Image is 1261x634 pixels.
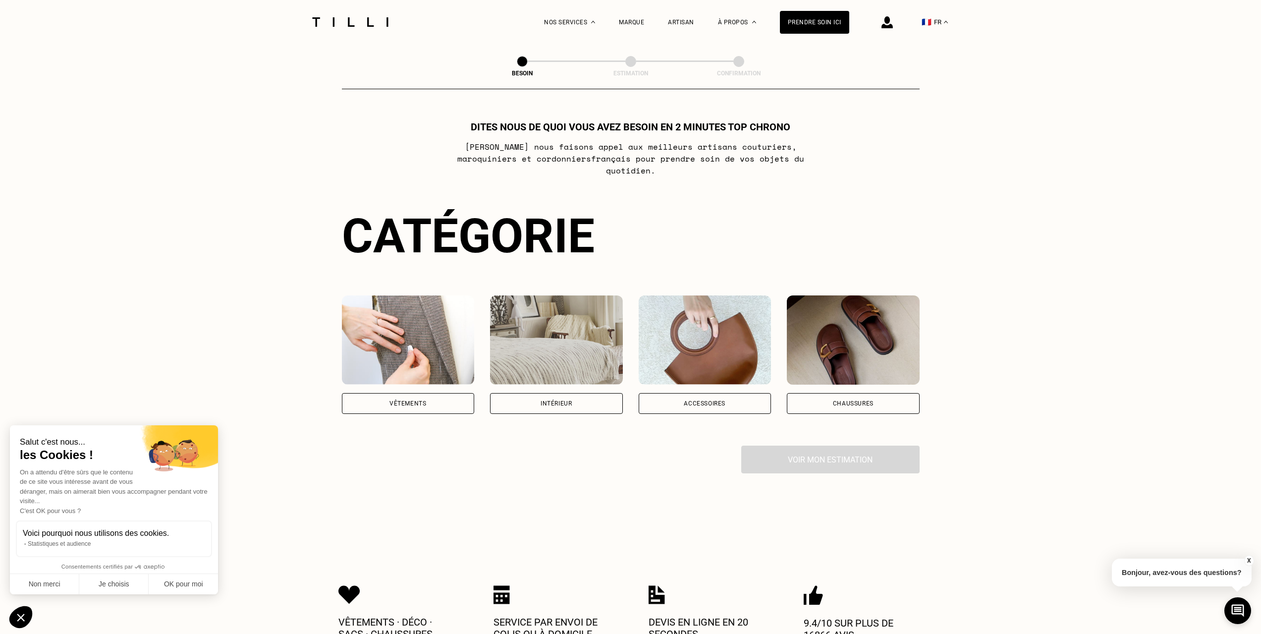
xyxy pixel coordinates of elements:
[434,141,827,176] p: [PERSON_NAME] nous faisons appel aux meilleurs artisans couturiers , maroquiniers et cordonniers ...
[342,208,920,264] div: Catégorie
[338,585,360,604] img: Icon
[473,70,572,77] div: Besoin
[787,295,920,385] img: Chaussures
[684,401,725,406] div: Accessoires
[668,19,694,26] a: Artisan
[922,17,932,27] span: 🇫🇷
[689,70,788,77] div: Confirmation
[833,401,874,406] div: Chaussures
[639,295,771,385] img: Accessoires
[1244,555,1254,566] button: X
[649,585,665,604] img: Icon
[944,21,948,23] img: menu déroulant
[309,17,392,27] img: Logo du service de couturière Tilli
[493,585,510,604] img: Icon
[389,401,426,406] div: Vêtements
[1112,559,1252,586] p: Bonjour, avez-vous des questions?
[342,295,475,385] img: Vêtements
[881,16,893,28] img: icône connexion
[780,11,849,34] a: Prendre soin ici
[591,21,595,23] img: Menu déroulant
[541,401,572,406] div: Intérieur
[752,21,756,23] img: Menu déroulant à propos
[804,585,823,605] img: Icon
[581,70,680,77] div: Estimation
[471,121,790,133] h1: Dites nous de quoi vous avez besoin en 2 minutes top chrono
[619,19,644,26] a: Marque
[490,295,623,385] img: Intérieur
